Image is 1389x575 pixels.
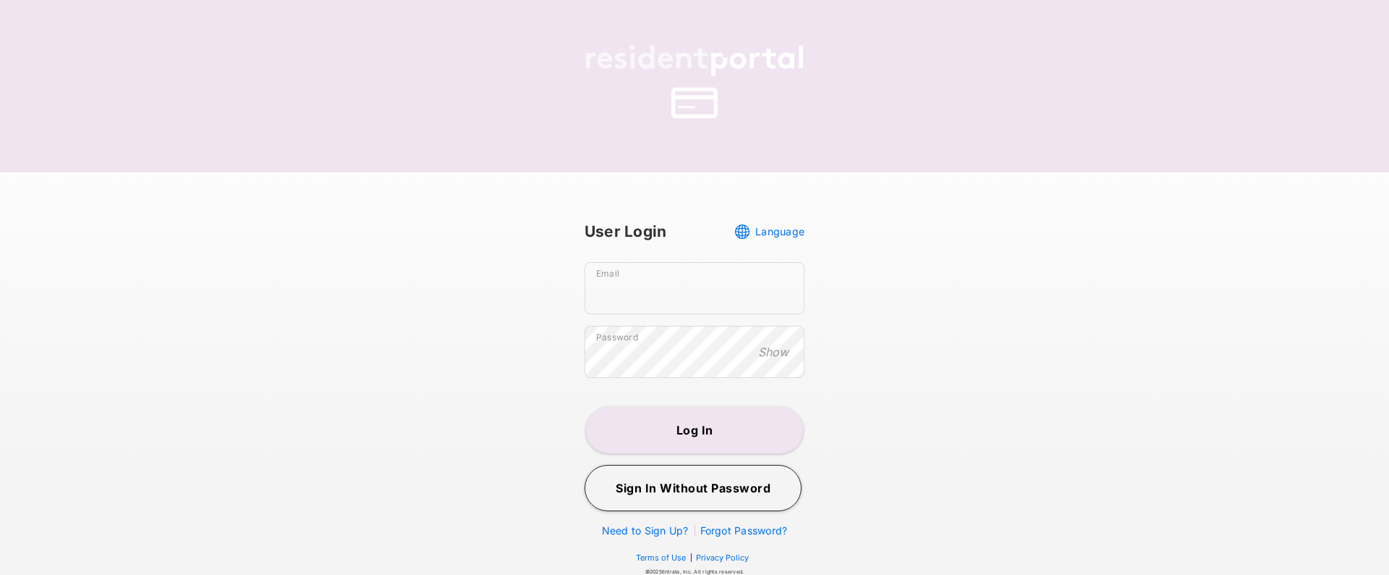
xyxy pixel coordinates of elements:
a: Language [735,224,804,239]
span: User Login [585,222,666,240]
a: Forgot Password? [700,524,788,537]
button: Terms of Use [636,553,686,563]
button: Show [754,344,793,360]
button: Privacy Policy [692,552,753,563]
a: Need to Sign Up? [602,524,689,537]
button: Log In [586,407,803,453]
button: Sign In Without Password [585,465,802,511]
